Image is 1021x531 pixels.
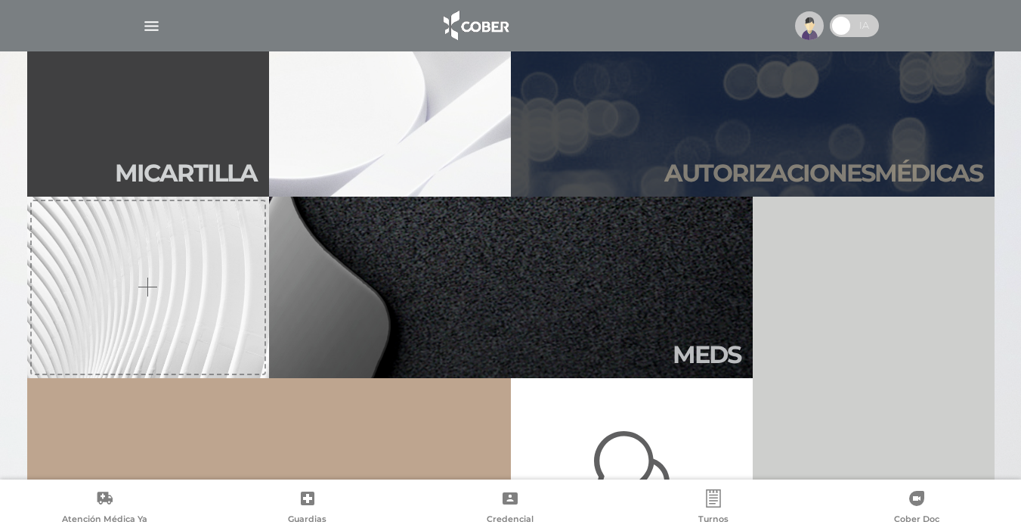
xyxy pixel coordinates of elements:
a: Turnos [612,489,815,528]
a: Micartilla [27,15,269,197]
span: Credencial [487,514,534,527]
h2: Autori zaciones médicas [664,159,982,188]
h2: Meds [673,340,741,369]
span: Atención Médica Ya [62,514,147,527]
a: Guardias [206,489,410,528]
img: profile-placeholder.svg [795,11,824,40]
img: Cober_menu-lines-white.svg [142,17,161,36]
a: Cober Doc [815,489,1018,528]
h2: Mi car tilla [115,159,257,188]
span: Guardias [288,514,326,527]
a: Atención Médica Ya [3,489,206,528]
a: Meds [269,197,753,378]
span: Cober Doc [894,514,939,527]
a: Autorizacionesmédicas [511,15,995,197]
a: Credencial [409,489,612,528]
img: logo_cober_home-white.png [435,8,515,44]
span: Turnos [698,514,729,527]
